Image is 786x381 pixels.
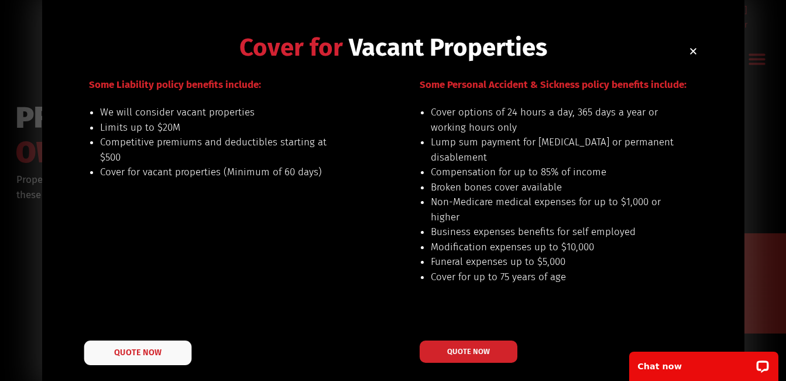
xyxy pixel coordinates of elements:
span: QUOTE NOW [114,348,161,356]
li: We will consider vacant properties [100,105,344,120]
li: Modification expenses up to $10,000 [431,240,675,255]
span: Vacant Properties [349,33,547,62]
iframe: LiveChat chat widget [622,344,786,381]
li: Limits up to $20M [100,120,344,135]
li: Lump sum payment for [MEDICAL_DATA] or permanent disablement [431,135,675,165]
li: Funeral expenses up to $5,000 [431,254,675,270]
span: Cover for [239,33,343,62]
span: Some Liability policy benefits include: [89,79,261,91]
a: Close [689,47,698,56]
li: Compensation for up to 85% of income [431,165,675,180]
li: Cover for up to 75 years of age [431,270,675,285]
li: Cover for vacant properties (Minimum of 60 days) [100,165,344,180]
span: QUOTE NOW [447,348,490,355]
a: QUOTE NOW [420,341,517,363]
span: Some Personal Accident & Sickness policy benefits include: [420,79,687,91]
a: QUOTE NOW [84,341,191,365]
li: Broken bones cover available [431,180,675,195]
li: Non-Medicare medical expenses for up to $1,000 or higher [431,195,675,224]
li: Cover options of 24 hours a day, 365 days a year or working hours only [431,105,675,135]
li: Competitive premiums and deductibles starting at $500 [100,135,344,165]
li: Business expenses benefits for self employed [431,224,675,240]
